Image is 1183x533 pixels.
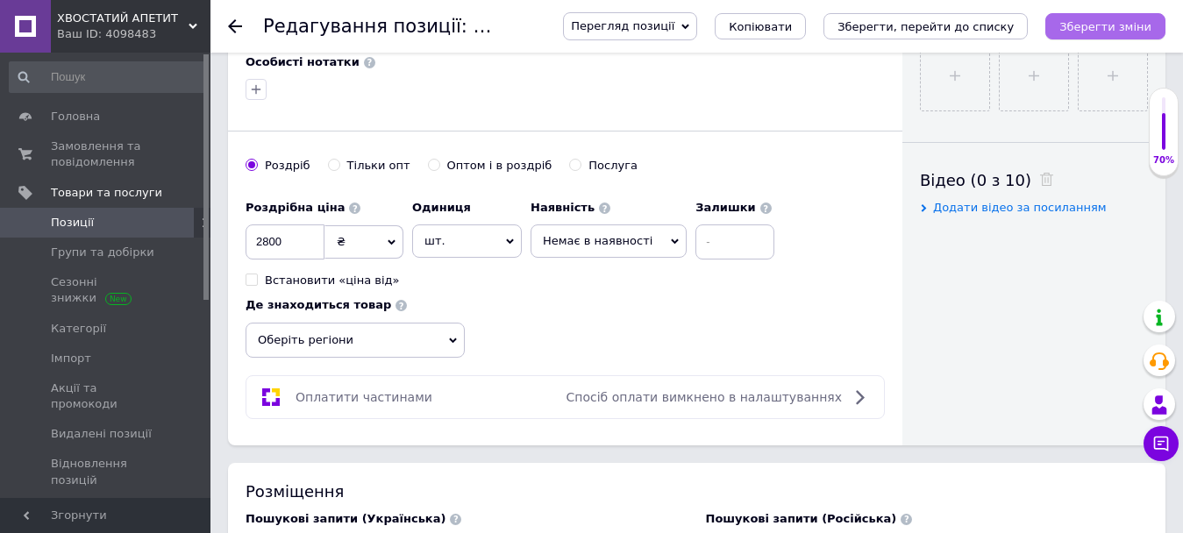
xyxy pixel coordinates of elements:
[246,298,391,311] b: Де знаходиться товар
[18,195,167,208] strong: Основные преимущества:
[531,201,595,214] b: Наявність
[1149,88,1179,176] div: 70% Якість заповнення
[823,13,1028,39] button: Зберегти, перейти до списку
[588,158,638,174] div: Послуга
[246,323,465,358] span: Оберіть регіони
[246,201,345,214] b: Роздрібна ціна
[933,201,1107,214] span: Додати відео за посиланням
[51,380,162,412] span: Акції та промокоди
[1144,426,1179,461] button: Чат з покупцем
[9,61,207,93] input: Пошук
[412,224,522,258] span: шт.
[51,139,162,170] span: Замовлення та повідомлення
[1045,13,1165,39] button: Зберегти зміни
[1059,20,1151,33] i: Зберегти зміни
[265,273,400,288] div: Встановити «ціна від»
[246,480,1148,502] div: Розміщення
[695,224,774,259] input: -
[57,26,210,42] div: Ваш ID: 4098483
[246,55,360,68] b: Особисті нотатки
[51,351,91,366] span: Імпорт
[246,512,445,525] span: Пошукові запити (Українська)
[18,18,292,163] p: — це високоякісний сухий корм, спеціально розроблений для дорослих собак великих порід. Цей раціо...
[837,20,1014,33] i: Зберегти, перейти до списку
[57,11,189,26] span: ХВОСТАТИЙ АПЕТИТ
[18,18,292,181] p: - это высококачественный сухой корм, специально разработанный для взрослых собак крупных пород. Э...
[729,20,792,33] span: Копіювати
[51,456,162,487] span: Відновлення позицій
[246,224,324,259] input: 0
[1150,154,1178,167] div: 70%
[51,109,100,124] span: Головна
[51,245,154,260] span: Групи та добірки
[920,171,1031,189] span: Відео (0 з 10)
[715,13,806,39] button: Копіювати
[18,206,151,219] strong: Великий розмір крокет:
[18,204,292,259] p: Сприяє ретельному пережовуванню, запобігаючи швидкому заковтуванню їжі.
[571,19,674,32] span: Перегляд позиції
[51,215,94,231] span: Позиції
[18,19,240,32] strong: [PERSON_NAME] Breed Adult з лососем
[51,426,152,442] span: Видалені позиції
[447,158,552,174] div: Оптом і в роздріб
[51,185,162,201] span: Товари та послуги
[347,158,410,174] div: Тільки опт
[706,512,897,525] span: Пошукові запити (Російська)
[567,390,842,404] span: Спосіб оплати вимкнено в налаштуваннях
[412,201,471,214] b: Одиниця
[265,158,310,174] div: Роздріб
[543,234,652,247] span: Немає в наявності
[51,274,162,306] span: Сезонні знижки
[228,19,242,33] div: Повернутися назад
[51,321,106,337] span: Категорії
[18,176,122,189] strong: Основні переваги:
[296,390,432,404] span: Оплатити частинами
[337,235,346,248] span: ₴
[695,201,755,214] b: Залишки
